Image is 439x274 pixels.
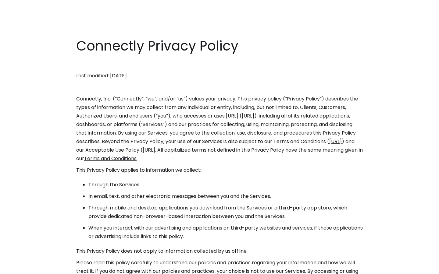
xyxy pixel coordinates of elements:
[88,181,363,189] li: Through the Services.
[88,192,363,201] li: In email, text, and other electronic messages between you and the Services.
[12,263,37,272] ul: Language list
[76,37,363,55] h1: Connectly Privacy Policy
[84,155,137,162] a: Terms and Conditions
[329,138,342,145] a: [URL]
[76,166,363,174] p: This Privacy Policy applies to information we collect:
[76,60,363,68] p: ‍
[76,95,363,163] p: Connectly, Inc. (“Connectly”, “we”, and/or “us”) values your privacy. This privacy policy (“Priva...
[76,72,363,80] p: Last modified: [DATE]
[88,204,363,221] li: Through mobile and desktop applications you download from the Services or a third-party app store...
[76,247,363,255] p: This Privacy Policy does not apply to information collected by us offline.
[242,112,254,119] a: [URL]
[76,83,363,92] p: ‍
[6,263,37,272] aside: Language selected: English
[88,224,363,241] li: When you interact with our advertising and applications on third-party websites and services, if ...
